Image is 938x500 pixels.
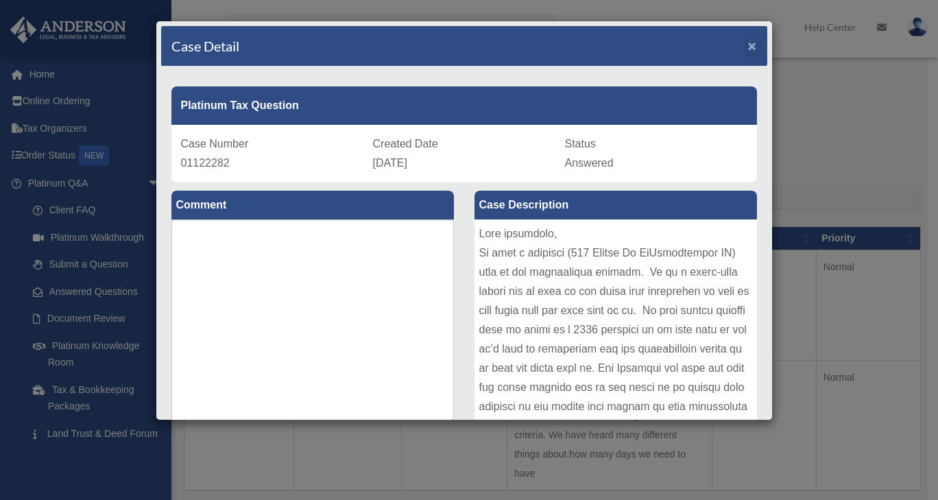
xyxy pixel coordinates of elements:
[748,38,757,53] span: ×
[748,38,757,53] button: Close
[171,86,757,125] div: Platinum Tax Question
[474,219,757,425] div: Lore ipsumdolo, Si amet c adipisci (517 Elitse Do EiUsmodtempor IN) utla et dol magnaaliqua enima...
[171,191,454,219] label: Comment
[565,157,614,169] span: Answered
[373,138,438,150] span: Created Date
[373,157,407,169] span: [DATE]
[565,138,596,150] span: Status
[474,191,757,219] label: Case Description
[181,157,230,169] span: 01122282
[171,36,239,56] h4: Case Detail
[181,138,249,150] span: Case Number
